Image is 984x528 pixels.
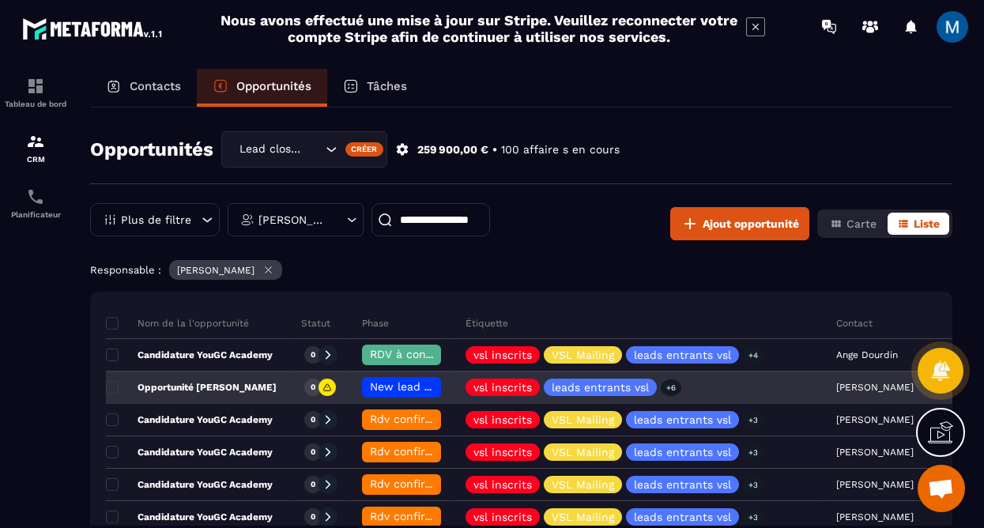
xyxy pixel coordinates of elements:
a: formationformationCRM [4,120,67,175]
a: schedulerschedulerPlanificateur [4,175,67,231]
p: 0 [311,479,315,490]
p: vsl inscrits [473,382,532,393]
span: Rdv confirmé ✅ [370,510,459,522]
p: Nom de la l'opportunité [106,317,249,330]
p: +6 [661,379,681,396]
p: [PERSON_NAME] [258,214,329,225]
p: 0 [311,349,315,360]
div: Créer [345,142,384,157]
p: Statut [301,317,330,330]
a: Contacts [90,69,197,107]
span: RDV à confimer ❓ [370,348,472,360]
p: Candidature YouGC Academy [106,413,273,426]
p: [PERSON_NAME] [177,265,254,276]
p: Phase [362,317,389,330]
p: VSL Mailing [552,479,614,490]
span: Rdv confirmé ✅ [370,413,459,425]
p: vsl inscrits [473,349,532,360]
input: Search for option [306,141,322,158]
p: Responsable : [90,264,161,276]
a: Tâches [327,69,423,107]
p: vsl inscrits [473,447,532,458]
button: Carte [820,213,886,235]
p: Plus de filtre [121,214,191,225]
p: CRM [4,155,67,164]
p: Candidature YouGC Academy [106,349,273,361]
p: VSL Mailing [552,447,614,458]
a: Opportunités [197,69,327,107]
div: Search for option [221,131,387,168]
p: 259 900,00 € [417,142,488,157]
p: Étiquette [466,317,508,330]
span: Rdv confirmé ✅ [370,445,459,458]
p: leads entrants vsl [552,382,649,393]
p: leads entrants vsl [634,479,731,490]
p: vsl inscrits [473,511,532,522]
button: Liste [888,213,949,235]
span: New lead à traiter 🔥 [370,380,487,393]
span: Ajout opportunité [703,216,799,232]
p: vsl inscrits [473,414,532,425]
p: Opportunités [236,79,311,93]
p: +3 [743,444,763,461]
p: VSL Mailing [552,349,614,360]
p: Candidature YouGC Academy [106,478,273,491]
p: leads entrants vsl [634,349,731,360]
p: 0 [311,414,315,425]
p: Tableau de bord [4,100,67,108]
button: Ajout opportunité [670,207,809,240]
p: Opportunité [PERSON_NAME] [106,381,277,394]
p: Candidature YouGC Academy [106,446,273,458]
img: formation [26,77,45,96]
p: leads entrants vsl [634,511,731,522]
p: Candidature YouGC Academy [106,511,273,523]
span: Rdv confirmé ✅ [370,477,459,490]
h2: Nous avons effectué une mise à jour sur Stripe. Veuillez reconnecter votre compte Stripe afin de ... [220,12,738,45]
span: Carte [846,217,877,230]
p: +3 [743,509,763,526]
span: Liste [914,217,940,230]
p: VSL Mailing [552,414,614,425]
p: 100 affaire s en cours [501,142,620,157]
img: logo [22,14,164,43]
p: VSL Mailing [552,511,614,522]
img: scheduler [26,187,45,206]
p: leads entrants vsl [634,447,731,458]
p: Contact [836,317,873,330]
p: +3 [743,412,763,428]
p: Tâches [367,79,407,93]
p: +4 [743,347,763,364]
span: Lead closing [236,141,306,158]
p: 0 [311,382,315,393]
h2: Opportunités [90,134,213,165]
div: Ouvrir le chat [918,465,965,512]
img: formation [26,132,45,151]
p: +3 [743,477,763,493]
p: 0 [311,447,315,458]
p: vsl inscrits [473,479,532,490]
a: formationformationTableau de bord [4,65,67,120]
p: • [492,142,497,157]
p: Contacts [130,79,181,93]
p: leads entrants vsl [634,414,731,425]
p: 0 [311,511,315,522]
p: Planificateur [4,210,67,219]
